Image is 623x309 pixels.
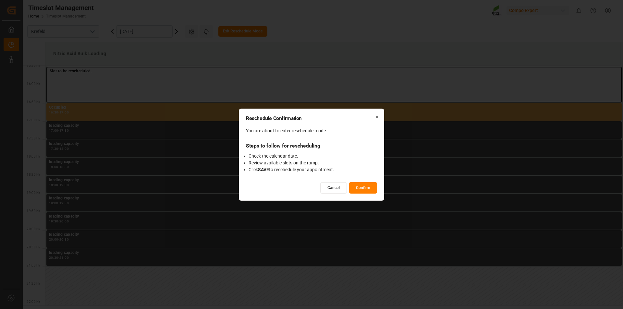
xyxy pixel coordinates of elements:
[249,166,377,173] li: Click to reschedule your appointment.
[320,182,347,194] button: Cancel
[249,153,377,160] li: Check the calendar date.
[246,115,377,121] h2: Reschedule Confirmation
[258,167,269,172] strong: SAVE
[349,182,377,194] button: Confirm
[246,127,377,134] div: You are about to enter reschedule mode.
[249,160,377,166] li: Review available slots on the ramp.
[246,142,377,150] div: Steps to follow for rescheduling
